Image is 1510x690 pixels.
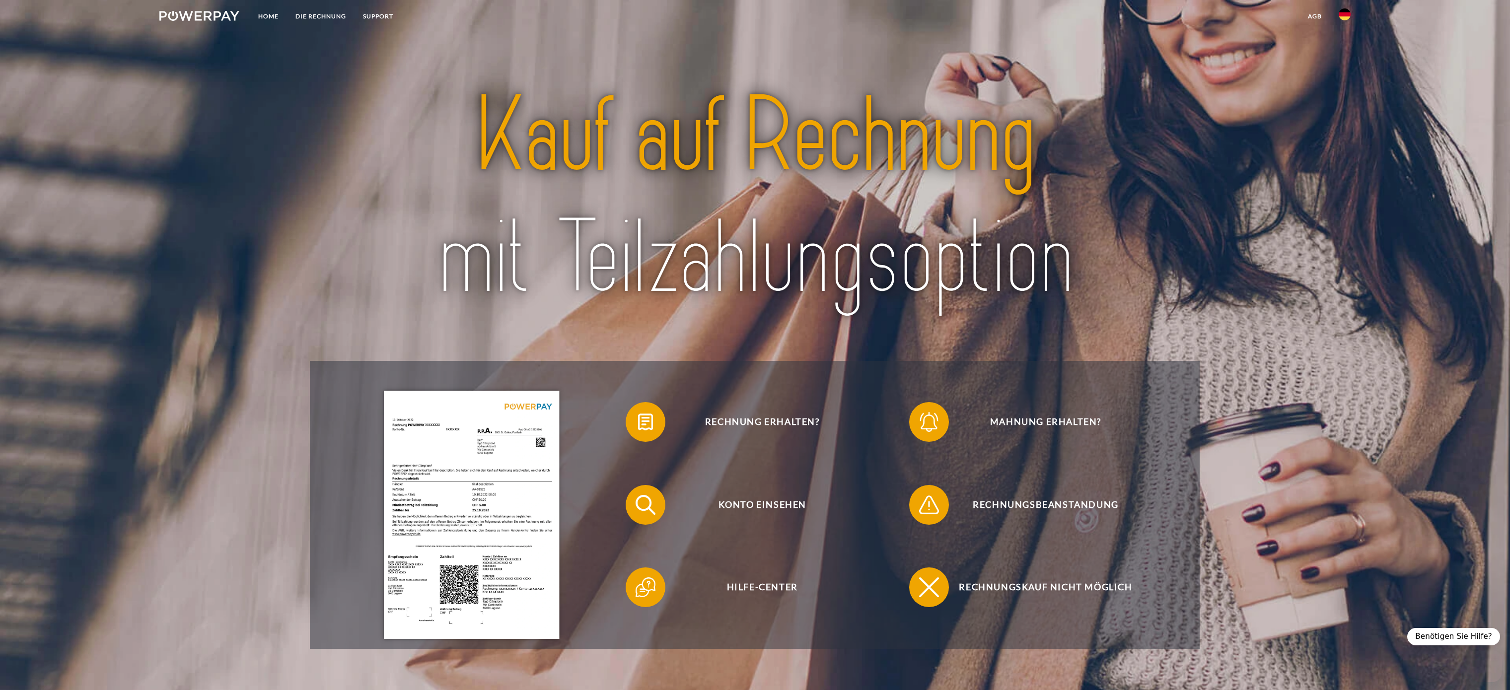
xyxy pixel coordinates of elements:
span: Mahnung erhalten? [924,402,1167,442]
img: qb_search.svg [633,492,658,517]
button: Hilfe-Center [626,567,884,607]
a: DIE RECHNUNG [287,7,355,25]
img: logo-powerpay-white.svg [159,11,239,21]
iframe: Schaltfläche zum Öffnen des Messaging-Fensters [1470,650,1502,682]
button: Rechnung erhalten? [626,402,884,442]
img: title-powerpay_de.svg [361,69,1148,325]
span: Rechnung erhalten? [641,402,884,442]
span: Konto einsehen [641,485,884,525]
img: de [1339,8,1351,20]
button: Rechnungskauf nicht möglich [909,567,1167,607]
img: qb_bell.svg [917,410,941,434]
span: Rechnungsbeanstandung [924,485,1167,525]
span: Rechnungskauf nicht möglich [924,567,1167,607]
div: Benötigen Sie Hilfe? [1407,628,1500,645]
img: single_invoice_powerpay_de.jpg [384,391,559,639]
a: SUPPORT [355,7,402,25]
img: qb_warning.svg [917,492,941,517]
img: qb_bill.svg [633,410,658,434]
img: qb_close.svg [917,575,941,600]
a: agb [1299,7,1330,25]
button: Konto einsehen [626,485,884,525]
span: Hilfe-Center [641,567,884,607]
img: qb_help.svg [633,575,658,600]
a: Home [250,7,287,25]
button: Mahnung erhalten? [909,402,1167,442]
button: Rechnungsbeanstandung [909,485,1167,525]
